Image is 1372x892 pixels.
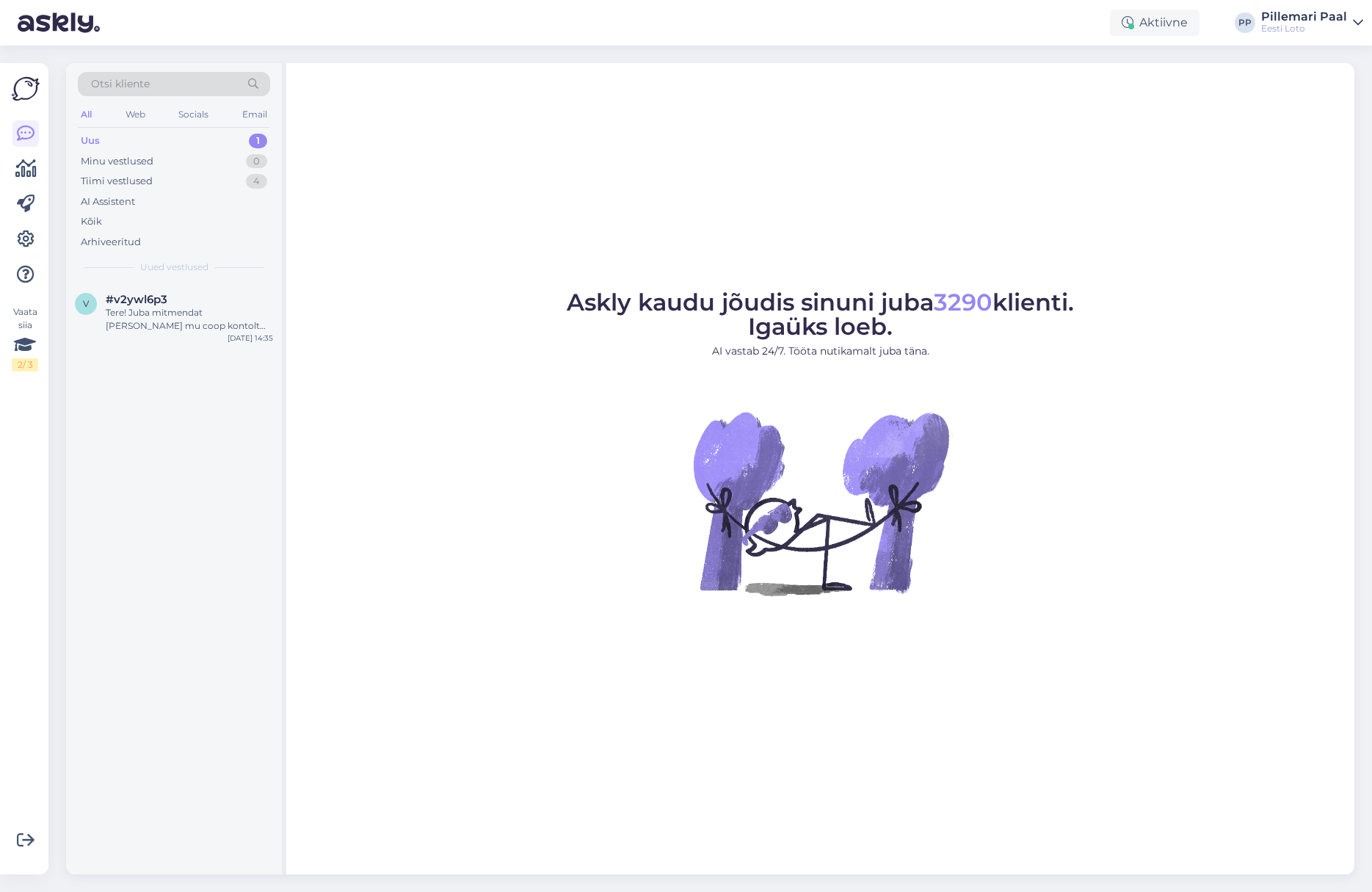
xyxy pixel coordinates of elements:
[246,154,267,169] div: 0
[81,195,135,209] div: AI Assistent
[228,333,273,344] div: [DATE] 14:35
[12,305,38,371] div: Vaata siia
[175,105,211,124] div: Socials
[1261,11,1347,23] div: Pillemari Paal
[106,293,167,306] span: #v2ywl6p3
[1261,23,1347,35] div: Eesti Loto
[249,134,267,148] div: 1
[81,214,102,229] div: Kõik
[12,358,38,371] div: 2 / 3
[567,344,1074,359] p: AI vastab 24/7. Tööta nutikamalt juba täna.
[91,76,150,92] span: Otsi kliente
[140,261,208,274] span: Uued vestlused
[81,154,153,169] div: Minu vestlused
[1110,10,1199,36] div: Aktiivne
[246,174,267,189] div: 4
[81,235,141,250] div: Arhiveeritud
[106,306,273,333] div: Tere! Juba mitmendat [PERSON_NAME] mu coop kontolt topelt raha. Kandsin 5 eurot om rahakotti siin...
[123,105,148,124] div: Web
[1235,12,1255,33] div: PP
[81,174,153,189] div: Tiimi vestlused
[239,105,270,124] div: Email
[934,288,992,316] span: 3290
[81,134,100,148] div: Uus
[12,75,40,103] img: Askly Logo
[1261,11,1363,35] a: Pillemari PaalEesti Loto
[78,105,95,124] div: All
[689,371,953,635] img: No Chat active
[83,298,89,309] span: v
[567,288,1074,341] span: Askly kaudu jõudis sinuni juba klienti. Igaüks loeb.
